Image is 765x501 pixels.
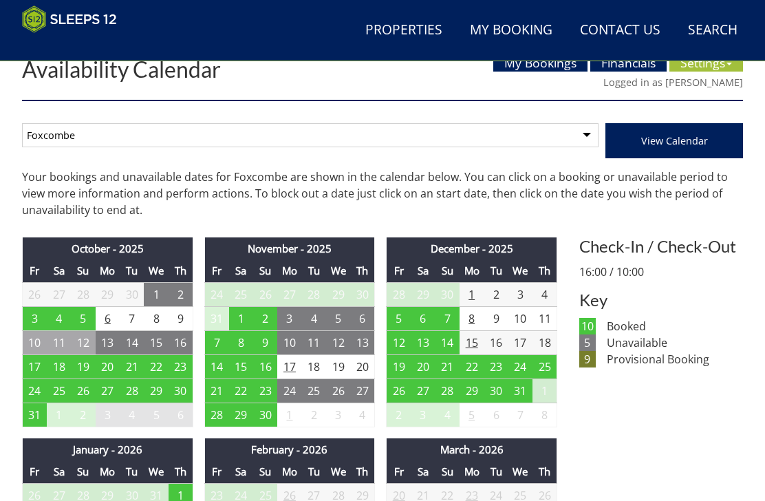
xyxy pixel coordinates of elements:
[350,259,374,282] th: Th
[120,379,144,403] td: 28
[411,379,435,403] td: 27
[144,282,168,306] td: 1
[23,330,47,354] td: 10
[120,460,144,483] th: Tu
[23,379,47,403] td: 24
[253,403,277,427] td: 30
[204,330,228,354] td: 7
[23,282,47,306] td: 26
[387,259,411,282] th: Fr
[532,282,557,306] td: 4
[532,403,557,427] td: 8
[169,354,193,379] td: 23
[204,438,375,461] th: February - 2026
[411,403,435,427] td: 3
[277,306,301,330] td: 3
[277,379,301,403] td: 24
[204,237,375,260] th: November - 2025
[23,460,47,483] th: Fr
[96,379,120,403] td: 27
[326,330,350,354] td: 12
[144,259,168,282] th: We
[169,379,193,403] td: 30
[302,354,326,379] td: 18
[411,259,435,282] th: Sa
[23,403,47,427] td: 31
[641,134,708,147] span: View Calendar
[23,306,47,330] td: 3
[590,54,667,72] a: Financials
[484,460,508,483] th: Tu
[435,403,460,427] td: 4
[579,334,596,351] dt: 5
[120,259,144,282] th: Tu
[144,460,168,483] th: We
[229,460,253,483] th: Sa
[350,330,374,354] td: 13
[144,403,168,427] td: 5
[229,379,253,403] td: 22
[484,282,508,306] td: 2
[22,169,743,218] p: Your bookings and unavailable dates for Foxcombe are shown in the calendar below. You can click o...
[253,460,277,483] th: Su
[169,330,193,354] td: 16
[47,403,71,427] td: 1
[411,354,435,379] td: 20
[350,403,374,427] td: 4
[484,379,508,403] td: 30
[253,354,277,379] td: 16
[532,379,557,403] td: 1
[22,6,117,33] img: Sleeps 12
[144,330,168,354] td: 15
[532,259,557,282] th: Th
[144,379,168,403] td: 29
[605,123,743,158] button: View Calendar
[302,259,326,282] th: Tu
[387,306,411,330] td: 5
[169,460,193,483] th: Th
[229,282,253,306] td: 25
[464,15,558,46] a: My Booking
[47,354,71,379] td: 18
[508,282,532,306] td: 3
[120,330,144,354] td: 14
[47,379,71,403] td: 25
[302,460,326,483] th: Tu
[596,334,743,351] dd: Unavailable
[229,403,253,427] td: 29
[96,460,120,483] th: Mo
[277,259,301,282] th: Mo
[120,354,144,379] td: 21
[71,379,95,403] td: 26
[387,237,557,260] th: December - 2025
[574,15,666,46] a: Contact Us
[484,403,508,427] td: 6
[460,403,484,427] td: 5
[387,330,411,354] td: 12
[277,282,301,306] td: 27
[579,291,743,309] h3: Key
[169,306,193,330] td: 9
[460,282,484,306] td: 1
[71,282,95,306] td: 28
[253,259,277,282] th: Su
[23,354,47,379] td: 17
[120,403,144,427] td: 4
[204,379,228,403] td: 21
[71,354,95,379] td: 19
[484,306,508,330] td: 9
[96,259,120,282] th: Mo
[253,330,277,354] td: 9
[96,282,120,306] td: 29
[71,306,95,330] td: 5
[411,306,435,330] td: 6
[460,460,484,483] th: Mo
[603,76,743,89] a: Logged in as [PERSON_NAME]
[682,15,743,46] a: Search
[277,403,301,427] td: 1
[71,460,95,483] th: Su
[484,354,508,379] td: 23
[229,354,253,379] td: 15
[435,460,460,483] th: Su
[460,259,484,282] th: Mo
